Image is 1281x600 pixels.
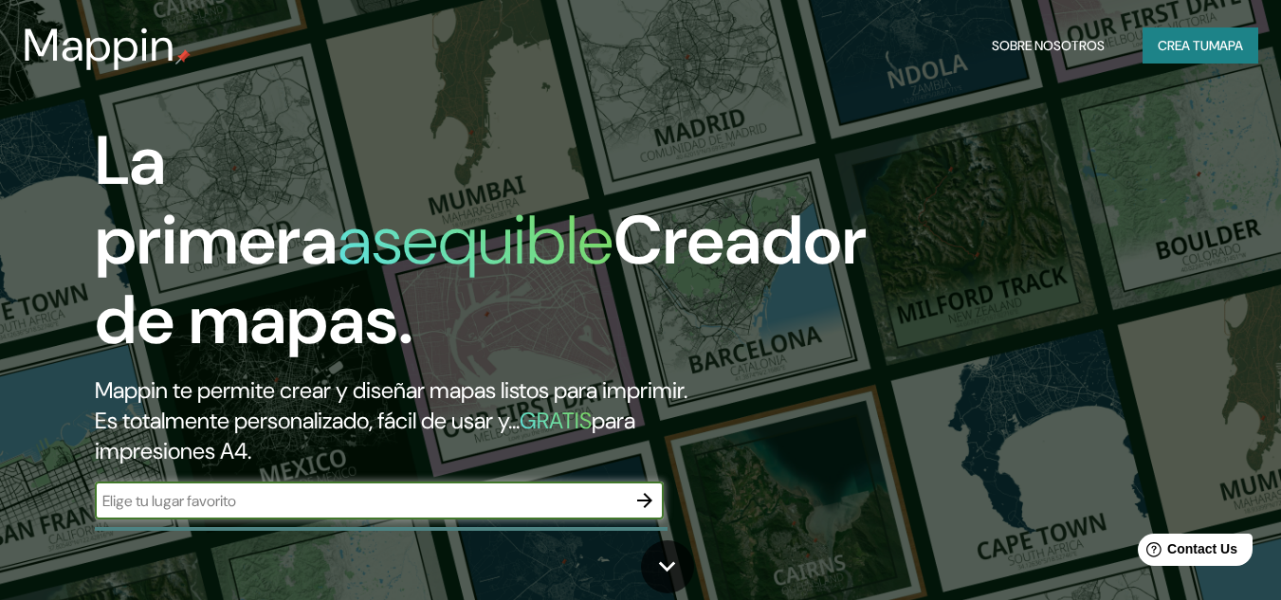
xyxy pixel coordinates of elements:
button: Sobre nosotros [984,27,1112,64]
font: La primera [95,117,338,284]
font: Sobre nosotros [992,37,1105,54]
iframe: Help widget launcher [1112,526,1260,579]
font: Crea tu [1158,37,1209,54]
font: Mappin [23,15,175,75]
font: GRATIS [520,406,592,435]
font: para impresiones A4. [95,406,635,465]
font: Creador de mapas. [95,196,867,364]
font: Es totalmente personalizado, fácil de usar y... [95,406,520,435]
font: mapa [1209,37,1243,54]
input: Elige tu lugar favorito [95,490,626,512]
button: Crea tumapa [1143,27,1258,64]
font: asequible [338,196,613,284]
font: Mappin te permite crear y diseñar mapas listos para imprimir. [95,375,687,405]
img: pin de mapeo [175,49,191,64]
